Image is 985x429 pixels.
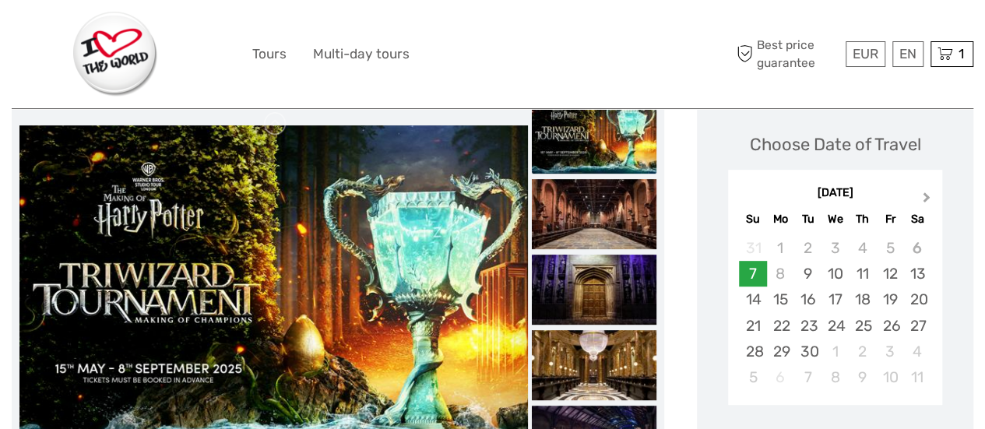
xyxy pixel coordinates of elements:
[821,209,849,230] div: We
[892,41,923,67] div: EN
[876,364,903,390] div: Choose Friday, October 10th, 2025
[876,313,903,339] div: Choose Friday, September 26th, 2025
[767,339,794,364] div: Choose Monday, September 29th, 2025
[876,287,903,312] div: Choose Friday, September 19th, 2025
[903,339,930,364] div: Choose Saturday, October 4th, 2025
[876,209,903,230] div: Fr
[821,287,849,312] div: Choose Wednesday, September 17th, 2025
[767,235,794,261] div: Not available Monday, September 1st, 2025
[849,287,876,312] div: Choose Thursday, September 18th, 2025
[821,364,849,390] div: Choose Wednesday, October 8th, 2025
[767,287,794,312] div: Choose Monday, September 15th, 2025
[532,255,656,325] img: 2890174c4f1d4afda9734abfe5c50107_slider_thumbnail.jpg
[849,313,876,339] div: Choose Thursday, September 25th, 2025
[767,313,794,339] div: Choose Monday, September 22nd, 2025
[733,235,937,390] div: month 2025-09
[733,37,842,71] span: Best price guarantee
[728,185,942,202] div: [DATE]
[794,287,821,312] div: Choose Tuesday, September 16th, 2025
[903,209,930,230] div: Sa
[739,313,766,339] div: Choose Sunday, September 21st, 2025
[853,46,878,62] span: EUR
[849,364,876,390] div: Choose Thursday, October 9th, 2025
[849,339,876,364] div: Choose Thursday, October 2nd, 2025
[794,209,821,230] div: Tu
[849,209,876,230] div: Th
[903,364,930,390] div: Choose Saturday, October 11th, 2025
[916,189,941,214] button: Next Month
[739,339,766,364] div: Choose Sunday, September 28th, 2025
[73,12,157,97] img: 2348-baf23551-a511-4a10-a55e-094ec58a59fa_logo_big.png
[903,287,930,312] div: Choose Saturday, September 20th, 2025
[767,209,794,230] div: Mo
[739,235,766,261] div: Not available Sunday, August 31st, 2025
[22,27,176,40] p: We're away right now. Please check back later!
[767,364,794,390] div: Not available Monday, October 6th, 2025
[767,261,794,287] div: Not available Monday, September 8th, 2025
[739,209,766,230] div: Su
[794,235,821,261] div: Not available Tuesday, September 2nd, 2025
[750,132,921,156] div: Choose Date of Travel
[903,261,930,287] div: Choose Saturday, September 13th, 2025
[821,235,849,261] div: Not available Wednesday, September 3rd, 2025
[739,261,766,287] div: Choose Sunday, September 7th, 2025
[821,261,849,287] div: Choose Wednesday, September 10th, 2025
[849,235,876,261] div: Not available Thursday, September 4th, 2025
[794,313,821,339] div: Choose Tuesday, September 23rd, 2025
[794,364,821,390] div: Choose Tuesday, October 7th, 2025
[876,339,903,364] div: Choose Friday, October 3rd, 2025
[739,364,766,390] div: Choose Sunday, October 5th, 2025
[313,43,410,65] a: Multi-day tours
[252,43,287,65] a: Tours
[821,339,849,364] div: Choose Wednesday, October 1st, 2025
[876,235,903,261] div: Not available Friday, September 5th, 2025
[532,179,656,249] img: b13536fac60847e99fb795a8c8aa0be9_slider_thumbnail.jpg
[794,339,821,364] div: Choose Tuesday, September 30th, 2025
[532,104,656,174] img: b997394442db44c695c84aea3c4c8f51_slider_thumbnail.jpg
[821,313,849,339] div: Choose Wednesday, September 24th, 2025
[849,261,876,287] div: Choose Thursday, September 11th, 2025
[903,313,930,339] div: Choose Saturday, September 27th, 2025
[794,261,821,287] div: Choose Tuesday, September 9th, 2025
[179,24,198,43] button: Open LiveChat chat widget
[956,46,966,62] span: 1
[903,235,930,261] div: Not available Saturday, September 6th, 2025
[739,287,766,312] div: Choose Sunday, September 14th, 2025
[532,330,656,400] img: 22d8f4902fc04e1eb6c2f476d843f29c_slider_thumbnail.jpg
[876,261,903,287] div: Choose Friday, September 12th, 2025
